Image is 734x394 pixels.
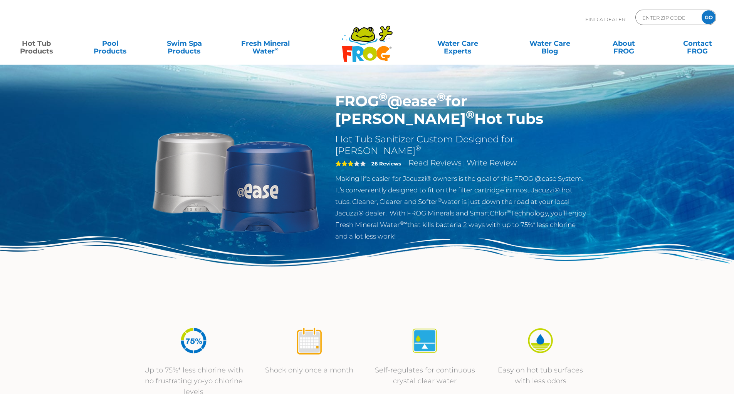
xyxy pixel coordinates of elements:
h2: Hot Tub Sanitizer Custom Designed for [PERSON_NAME] [335,134,587,157]
p: Easy on hot tub surfaces with less odors [490,365,591,386]
a: Swim SpaProducts [156,36,213,51]
h1: FROG @ease for [PERSON_NAME] Hot Tubs [335,92,587,128]
img: icon-atease-75percent-less [179,326,208,355]
img: icon-atease-self-regulates [410,326,439,355]
a: Water CareBlog [521,36,578,51]
p: Find A Dealer [585,10,625,29]
sup: ® [438,197,442,203]
a: PoolProducts [82,36,139,51]
a: AboutFROG [595,36,652,51]
input: GO [702,10,716,24]
sup: ®∞ [400,220,407,226]
sup: ® [437,90,445,104]
sup: ® [415,144,421,152]
img: Sundance-cartridges-2.png [148,92,324,269]
span: | [463,160,465,167]
span: 3 [335,160,354,167]
sup: ∞ [275,46,279,52]
sup: ® [379,90,387,104]
sup: ® [507,209,511,214]
a: Hot TubProducts [8,36,65,51]
sup: ® [466,108,474,121]
a: Write Review [467,158,517,167]
p: Making life easier for Jacuzzi® owners is the goal of this FROG @ease System. It’s conveniently d... [335,173,587,242]
p: Shock only once a month [259,365,359,376]
img: icon-atease-easy-on [526,326,555,355]
strong: 26 Reviews [371,160,401,167]
a: ContactFROG [669,36,726,51]
a: Fresh MineralWater∞ [229,36,301,51]
a: Water CareExperts [411,36,504,51]
img: icon-atease-shock-once [295,326,324,355]
img: Frog Products Logo [338,15,397,62]
a: Read Reviews [408,158,462,167]
p: Self-regulates for continuous crystal clear water [375,365,475,386]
